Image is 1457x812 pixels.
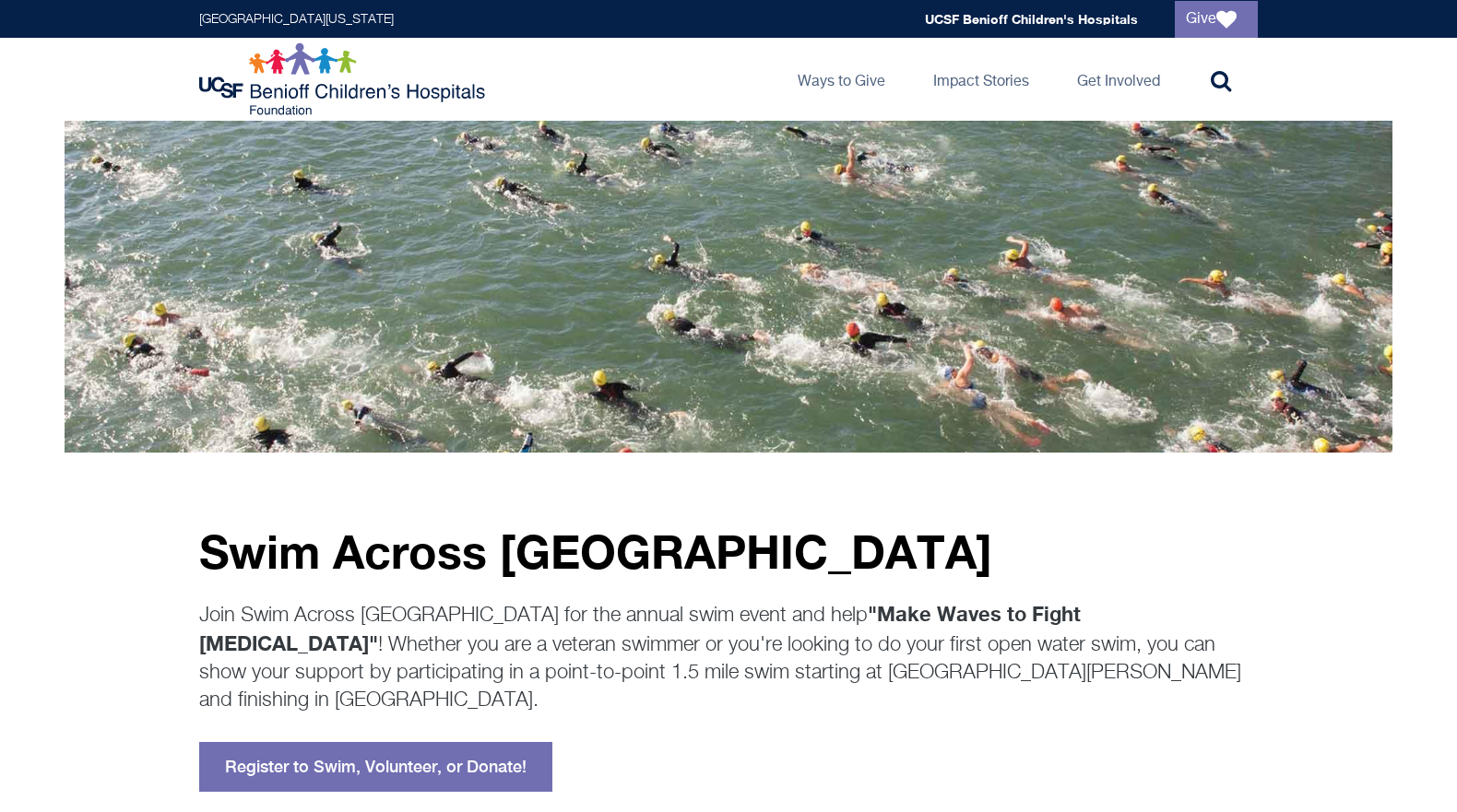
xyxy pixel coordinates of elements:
[925,11,1138,27] a: UCSF Benioff Children's Hospitals
[199,742,552,792] a: Register to Swim, Volunteer, or Donate!
[783,38,900,121] a: Ways to Give
[199,42,490,116] img: Logo for UCSF Benioff Children's Hospitals Foundation
[199,13,394,26] a: [GEOGRAPHIC_DATA][US_STATE]
[918,38,1044,121] a: Impact Stories
[199,600,1258,714] p: Join Swim Across [GEOGRAPHIC_DATA] for the annual swim event and help ! Whether you are a veteran...
[1175,1,1258,38] a: Give
[199,526,1258,577] p: Swim Across [GEOGRAPHIC_DATA]
[1062,38,1175,121] a: Get Involved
